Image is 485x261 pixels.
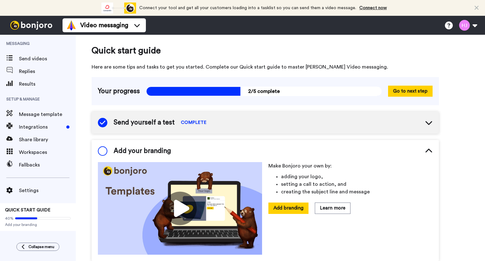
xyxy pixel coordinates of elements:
button: Go to next step [388,86,433,97]
span: Settings [19,187,76,194]
button: Learn more [315,203,350,214]
button: Add branding [268,203,308,214]
span: 40% [5,216,14,221]
span: Workspaces [19,149,76,156]
span: Replies [19,68,76,75]
span: Integrations [19,123,64,131]
span: 2/5 complete [146,87,382,96]
li: creating the subject line and message [281,188,433,196]
span: Fallbacks [19,161,76,169]
button: Collapse menu [16,243,59,251]
span: Connect your tool and get all your customers loading into a tasklist so you can send them a video... [139,6,356,10]
span: Results [19,80,76,88]
span: Collapse menu [28,244,54,249]
img: cf57bf495e0a773dba654a4906436a82.jpg [98,162,262,255]
span: Send videos [19,55,76,63]
span: QUICK START GUIDE [5,208,51,212]
span: Here are some tips and tasks to get you started. Complete our Quick start guide to master [PERSON... [92,63,439,71]
span: Video messaging [80,21,128,30]
span: Message template [19,111,76,118]
li: adding your logo, [281,173,433,180]
p: Make Bonjoro your own by: [268,162,433,170]
li: setting a call to action, and [281,180,433,188]
a: Connect now [359,6,387,10]
div: animation [101,3,136,14]
img: bj-logo-header-white.svg [8,21,55,30]
span: Send yourself a test [114,118,175,127]
span: Add your branding [5,222,71,227]
img: vm-color.svg [66,20,76,30]
span: Add your branding [114,146,171,156]
span: COMPLETE [181,119,207,126]
span: Quick start guide [92,44,439,57]
span: Share library [19,136,76,143]
span: Your progress [98,87,140,96]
